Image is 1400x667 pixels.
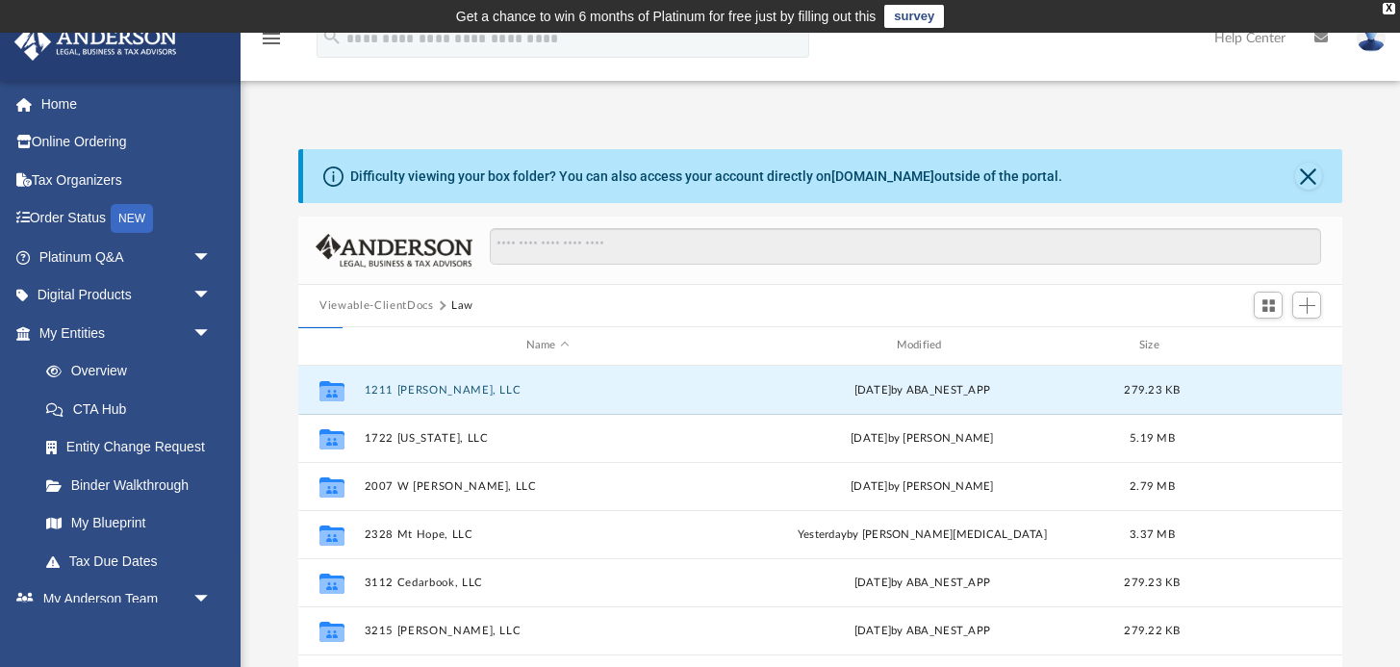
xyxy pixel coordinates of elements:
div: Size [1114,337,1191,354]
a: My Anderson Teamarrow_drop_down [13,580,231,619]
span: arrow_drop_down [192,314,231,353]
a: survey [884,5,944,28]
span: arrow_drop_down [192,580,231,620]
div: [DATE] by [PERSON_NAME] [739,429,1106,447]
a: Platinum Q&Aarrow_drop_down [13,238,241,276]
div: id [1200,337,1335,354]
a: Tax Due Dates [27,542,241,580]
span: arrow_drop_down [192,276,231,316]
a: Overview [27,352,241,391]
i: menu [260,27,283,50]
div: [DATE] by ABA_NEST_APP [739,622,1106,639]
img: Anderson Advisors Platinum Portal [9,23,183,61]
div: Modified [739,337,1106,354]
a: Online Ordering [13,123,241,162]
a: [DOMAIN_NAME] [831,168,934,184]
a: Order StatusNEW [13,199,241,239]
div: Name [364,337,730,354]
i: search [321,26,343,47]
button: Switch to Grid View [1254,292,1283,319]
a: menu [260,37,283,50]
div: [DATE] by [PERSON_NAME] [739,477,1106,495]
span: 279.23 KB [1125,577,1181,587]
div: Difficulty viewing your box folder? You can also access your account directly on outside of the p... [350,167,1062,187]
button: Add [1292,292,1321,319]
div: close [1383,3,1395,14]
button: 2328 Mt Hope, LLC [365,528,731,541]
span: 5.19 MB [1130,432,1175,443]
button: Viewable-ClientDocs [319,297,433,315]
a: My Blueprint [27,504,231,543]
a: Binder Walkthrough [27,466,241,504]
div: [DATE] by ABA_NEST_APP [739,381,1106,398]
span: 2.79 MB [1130,480,1175,491]
input: Search files and folders [490,228,1321,265]
button: 1211 [PERSON_NAME], LLC [365,384,731,397]
a: Tax Organizers [13,161,241,199]
button: 3215 [PERSON_NAME], LLC [365,625,731,637]
div: Get a chance to win 6 months of Platinum for free just by filling out this [456,5,877,28]
span: yesterday [798,528,847,539]
a: Digital Productsarrow_drop_down [13,276,241,315]
img: User Pic [1357,24,1386,52]
span: 3.37 MB [1130,528,1175,539]
a: Entity Change Request [27,428,241,467]
a: CTA Hub [27,390,241,428]
button: 2007 W [PERSON_NAME], LLC [365,480,731,493]
div: by [PERSON_NAME][MEDICAL_DATA] [739,526,1106,543]
a: Home [13,85,241,123]
button: 3112 Cedarbook, LLC [365,577,731,589]
span: 279.23 KB [1125,384,1181,395]
span: arrow_drop_down [192,238,231,277]
div: id [307,337,355,354]
span: 279.22 KB [1125,625,1181,635]
button: 1722 [US_STATE], LLC [365,432,731,445]
a: My Entitiesarrow_drop_down [13,314,241,352]
div: NEW [111,204,153,233]
div: [DATE] by ABA_NEST_APP [739,574,1106,591]
button: Law [451,297,473,315]
button: Close [1295,163,1322,190]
